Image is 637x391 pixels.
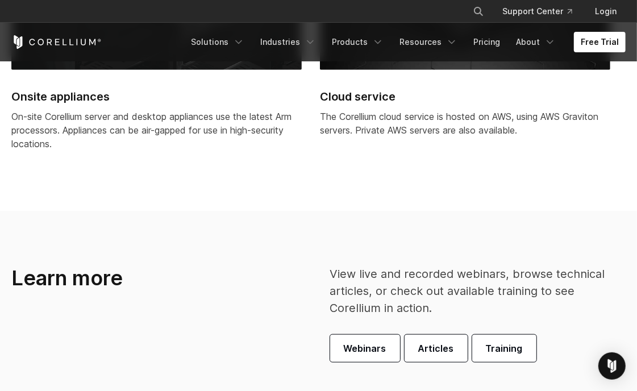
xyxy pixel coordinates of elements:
a: Articles [405,335,468,362]
div: Navigation Menu [184,32,626,52]
a: Login [586,1,626,22]
div: Navigation Menu [459,1,626,22]
a: Industries [253,32,323,52]
h2: Cloud service [320,88,610,105]
span: Articles [418,342,454,355]
a: Corellium Home [11,35,102,49]
a: Webinars [330,335,400,362]
div: Open Intercom Messenger [598,352,626,380]
span: Webinars [344,342,386,355]
a: Training [472,335,536,362]
h2: Onsite appliances [11,88,302,105]
a: Pricing [467,32,507,52]
span: Training [486,342,523,355]
button: Search [468,1,489,22]
a: Support Center [493,1,581,22]
a: Solutions [184,32,251,52]
a: Free Trial [574,32,626,52]
a: About [509,32,563,52]
p: On-site Corellium server and desktop appliances use the latest Arm processors. Appliances can be ... [11,110,302,151]
h3: Learn more [11,265,264,291]
p: The Corellium cloud service is hosted on AWS, using AWS Graviton servers. Private AWS servers are... [320,110,610,137]
a: Resources [393,32,464,52]
a: Products [325,32,390,52]
span: View live and recorded webinars, browse technical articles, or check out available training to se... [330,267,605,315]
